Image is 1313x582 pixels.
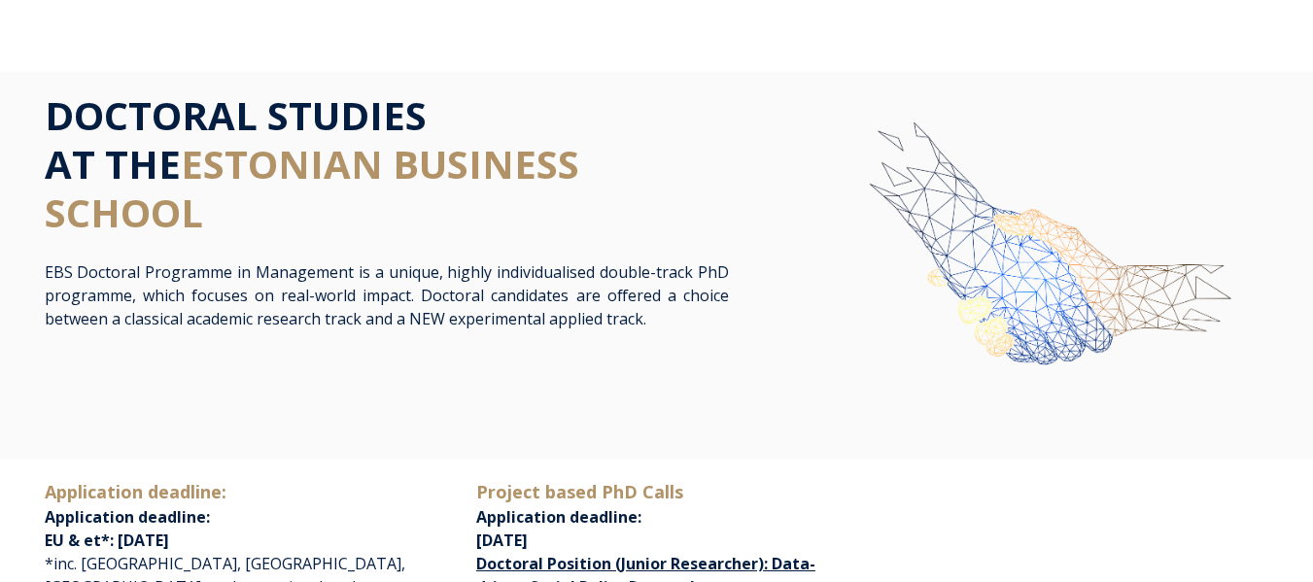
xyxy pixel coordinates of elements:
img: img-ebs-hand [800,91,1268,454]
p: EBS Doctoral Programme in Management is a unique, highly individualised double-track PhD programm... [45,260,729,330]
span: [DATE] [476,530,528,551]
h1: DOCTORAL STUDIES AT THE [45,91,729,237]
span: Application deadline: [476,482,683,528]
span: Project based PhD Calls [476,480,683,503]
span: Application deadline: [45,506,210,528]
span: ESTONIAN BUSINESS SCHOOL [45,137,579,239]
span: Application deadline: [45,480,226,503]
span: EU & et*: [DATE] [45,530,169,551]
